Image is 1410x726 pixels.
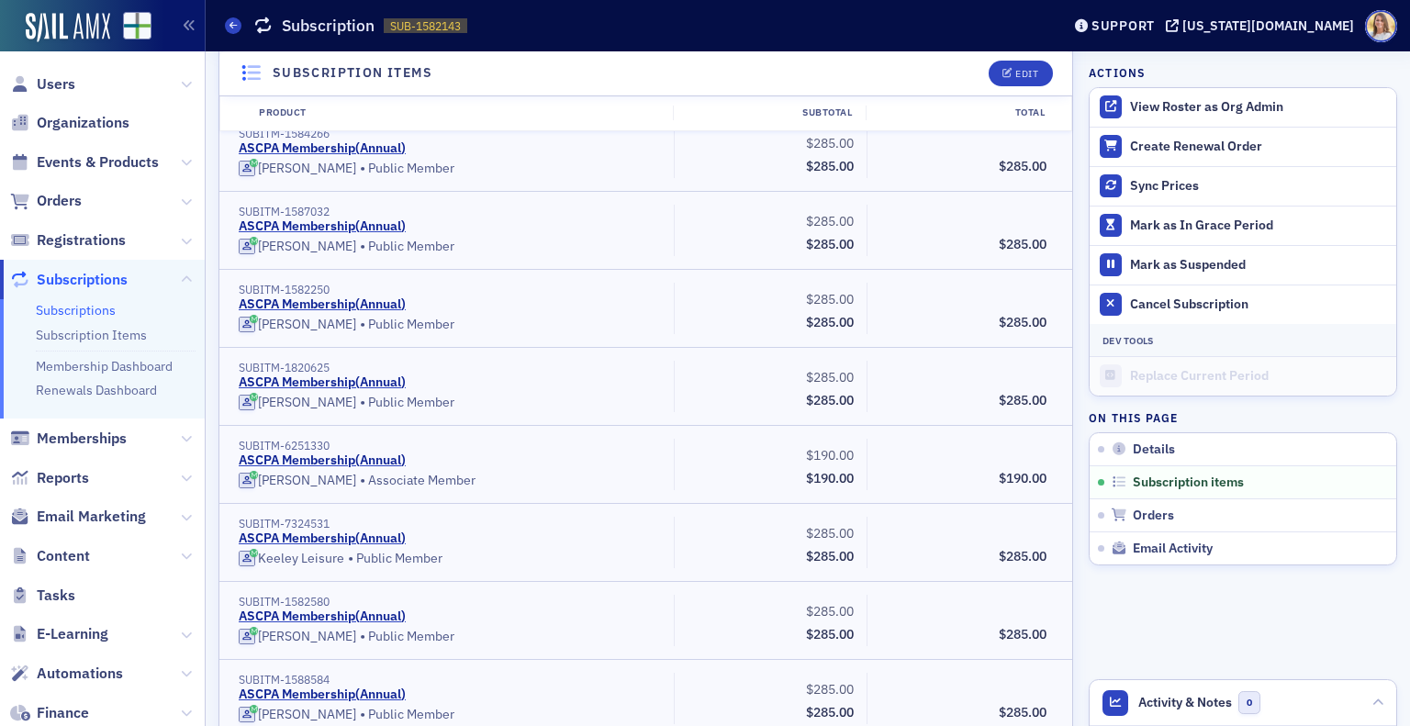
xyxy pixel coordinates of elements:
[10,546,90,566] a: Content
[1089,409,1397,426] h4: On this page
[258,395,356,411] div: [PERSON_NAME]
[999,158,1046,174] span: $285.00
[1090,127,1396,166] button: Create Renewal Order
[239,517,661,531] div: SUBITM-7324531
[282,15,375,37] h1: Subscription
[806,392,854,408] span: $285.00
[239,472,661,490] div: Associate Member
[239,531,406,547] a: ASCPA Membership(Annual)
[999,626,1046,642] span: $285.00
[1090,357,1396,396] button: Replace Current Period
[239,473,356,489] a: [PERSON_NAME]
[806,470,854,486] span: $190.00
[10,429,127,449] a: Memberships
[239,161,356,177] a: [PERSON_NAME]
[239,439,661,452] div: SUBITM-6251330
[1130,139,1387,155] div: Create Renewal Order
[806,548,854,564] span: $285.00
[273,64,432,84] h4: Subscription items
[239,238,661,256] div: Public Member
[239,707,356,723] a: [PERSON_NAME]
[348,550,353,568] span: •
[239,394,661,412] div: Public Member
[360,316,365,334] span: •
[239,595,661,609] div: SUBITM-1582580
[37,270,128,290] span: Subscriptions
[239,218,406,235] a: ASCPA Membership(Annual)
[806,291,854,307] span: $285.00
[246,106,673,121] div: Product
[806,135,854,151] span: $285.00
[239,452,406,469] a: ASCPA Membership(Annual)
[1166,19,1360,32] button: [US_STATE][DOMAIN_NAME]
[1133,441,1175,458] span: Details
[10,270,128,290] a: Subscriptions
[37,113,129,133] span: Organizations
[239,551,344,567] a: Keeley Leisure
[239,361,661,374] div: SUBITM-1820625
[806,158,854,174] span: $285.00
[37,468,89,488] span: Reports
[36,302,116,318] a: Subscriptions
[37,152,159,173] span: Events & Products
[999,392,1046,408] span: $285.00
[123,12,151,40] img: SailAMX
[1133,541,1213,557] span: Email Activity
[1090,206,1396,245] button: Mark as In Grace Period
[239,673,661,687] div: SUBITM-1588584
[1090,88,1396,127] button: View Roster as Org Admin
[1182,17,1354,34] div: [US_STATE][DOMAIN_NAME]
[239,127,661,140] div: SUBITM-1584266
[1015,69,1038,79] div: Edit
[10,507,146,527] a: Email Marketing
[1090,166,1396,206] button: Sync Prices
[989,61,1052,86] button: Edit
[239,160,661,178] div: Public Member
[390,18,461,34] span: SUB-1582143
[360,472,365,490] span: •
[1133,508,1174,524] span: Orders
[37,586,75,606] span: Tasks
[36,327,147,343] a: Subscription Items
[37,191,82,211] span: Orders
[239,205,661,218] div: SUBITM-1587032
[37,74,75,95] span: Users
[1130,296,1387,313] div: Cancel Subscription
[239,687,406,703] a: ASCPA Membership(Annual)
[806,603,854,620] span: $285.00
[806,447,854,464] span: $190.00
[36,358,173,374] a: Membership Dashboard
[10,468,89,488] a: Reports
[999,236,1046,252] span: $285.00
[999,470,1046,486] span: $190.00
[37,546,90,566] span: Content
[239,317,356,333] a: [PERSON_NAME]
[1091,17,1155,34] div: Support
[1130,99,1283,116] button: View Roster as Org Admin
[999,704,1046,720] span: $285.00
[258,317,356,333] div: [PERSON_NAME]
[360,628,365,646] span: •
[37,429,127,449] span: Memberships
[10,74,75,95] a: Users
[10,152,159,173] a: Events & Products
[239,239,356,255] a: [PERSON_NAME]
[1365,10,1397,42] span: Profile
[36,382,157,398] a: Renewals Dashboard
[1138,693,1232,712] span: Activity & Notes
[806,314,854,330] span: $285.00
[1130,178,1387,195] div: Sync Prices
[258,239,356,255] div: [PERSON_NAME]
[239,140,406,157] a: ASCPA Membership(Annual)
[258,551,344,567] div: Keeley Leisure
[10,230,126,251] a: Registrations
[1089,64,1146,81] h4: Actions
[806,213,854,229] span: $285.00
[10,113,129,133] a: Organizations
[26,13,110,42] a: SailAMX
[239,550,661,568] div: Public Member
[239,296,406,313] a: ASCPA Membership(Annual)
[1238,691,1261,714] span: 0
[239,395,356,411] a: [PERSON_NAME]
[258,629,356,645] div: [PERSON_NAME]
